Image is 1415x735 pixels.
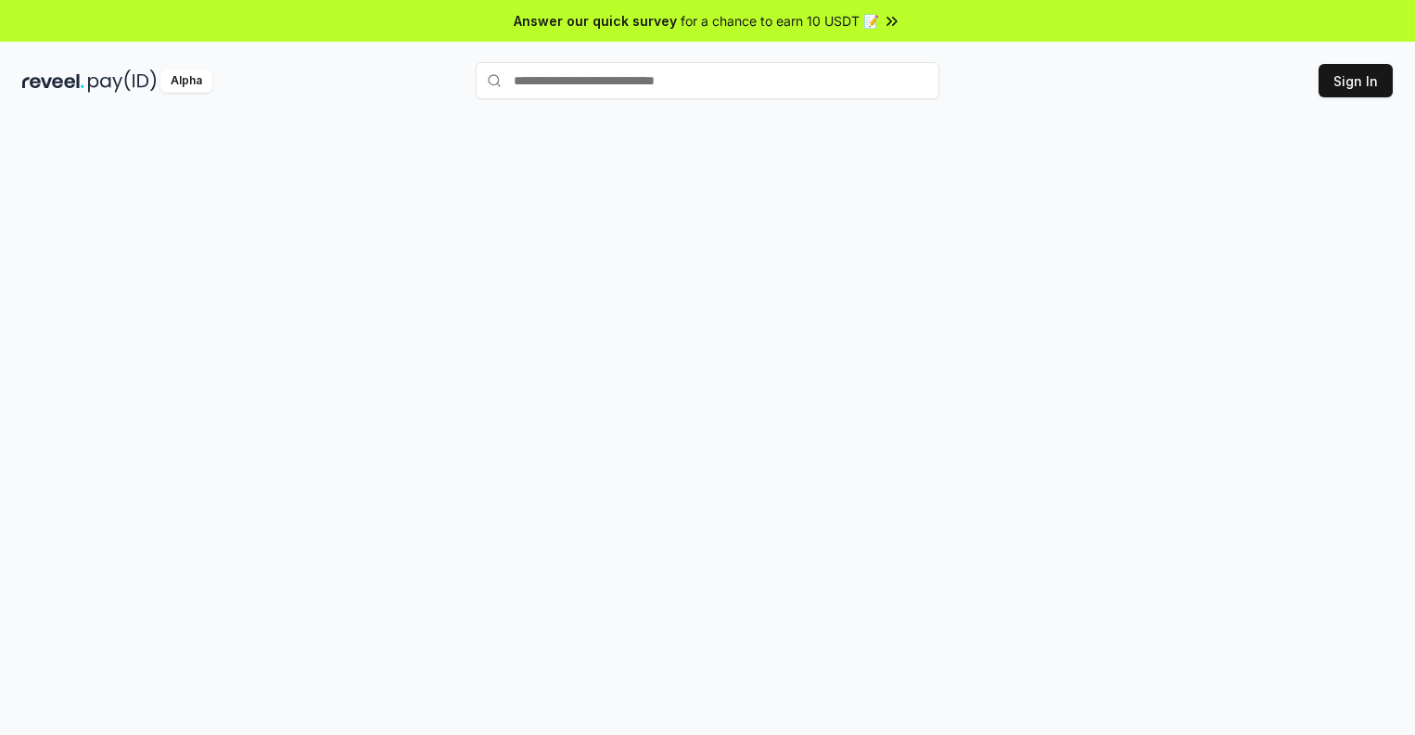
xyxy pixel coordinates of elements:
[1319,64,1393,97] button: Sign In
[160,70,212,93] div: Alpha
[681,11,879,31] span: for a chance to earn 10 USDT 📝
[514,11,677,31] span: Answer our quick survey
[22,70,84,93] img: reveel_dark
[88,70,157,93] img: pay_id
